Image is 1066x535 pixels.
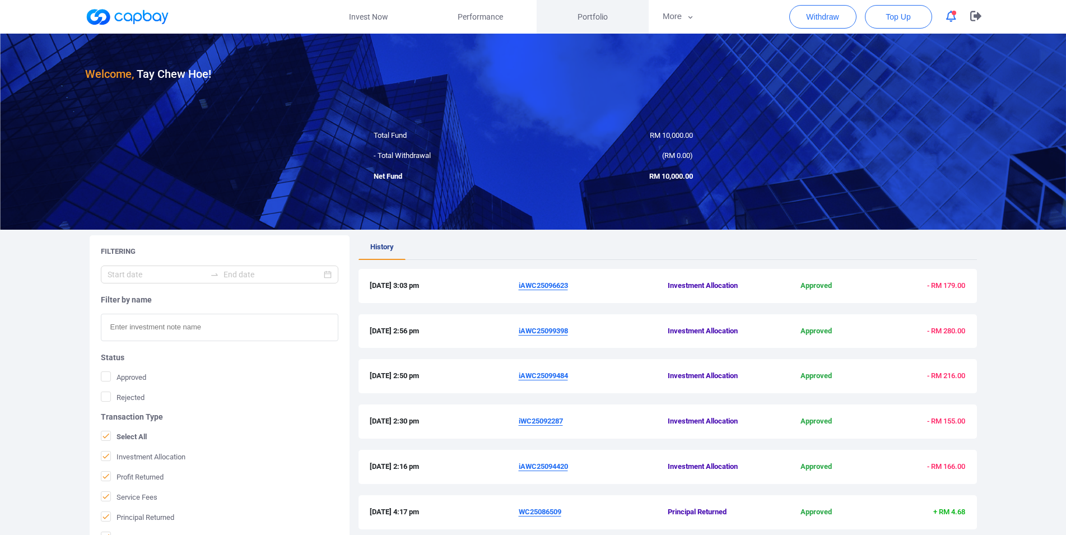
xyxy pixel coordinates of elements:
[519,417,563,425] u: iWC25092287
[85,65,211,83] h3: Tay Chew Hoe !
[210,270,219,279] span: swap-right
[927,462,965,471] span: - RM 166.00
[533,150,701,162] div: ( )
[101,431,147,442] span: Select All
[927,281,965,290] span: - RM 179.00
[649,172,693,180] span: RM 10,000.00
[767,461,866,473] span: Approved
[886,11,910,22] span: Top Up
[101,451,185,462] span: Investment Allocation
[664,151,690,160] span: RM 0.00
[370,461,519,473] span: [DATE] 2:16 pm
[650,131,693,139] span: RM 10,000.00
[789,5,856,29] button: Withdraw
[767,280,866,292] span: Approved
[365,150,533,162] div: - Total Withdrawal
[370,280,519,292] span: [DATE] 3:03 pm
[108,268,206,281] input: Start date
[85,67,134,81] span: Welcome,
[101,491,157,503] span: Service Fees
[668,506,767,518] span: Principal Returned
[668,416,767,427] span: Investment Allocation
[927,417,965,425] span: - RM 155.00
[668,370,767,382] span: Investment Allocation
[101,392,145,403] span: Rejected
[767,370,866,382] span: Approved
[101,471,164,482] span: Profit Returned
[519,371,568,380] u: iAWC25099484
[365,130,533,142] div: Total Fund
[578,11,608,23] span: Portfolio
[458,11,503,23] span: Performance
[101,352,338,362] h5: Status
[519,462,568,471] u: iAWC25094420
[519,327,568,335] u: iAWC25099398
[767,416,866,427] span: Approved
[101,412,338,422] h5: Transaction Type
[370,506,519,518] span: [DATE] 4:17 pm
[370,243,394,251] span: History
[865,5,932,29] button: Top Up
[767,325,866,337] span: Approved
[519,281,568,290] u: iAWC25096623
[101,246,136,257] h5: Filtering
[767,506,866,518] span: Approved
[224,268,322,281] input: End date
[370,370,519,382] span: [DATE] 2:50 pm
[927,327,965,335] span: - RM 280.00
[365,171,533,183] div: Net Fund
[101,371,146,383] span: Approved
[668,461,767,473] span: Investment Allocation
[210,270,219,279] span: to
[927,371,965,380] span: - RM 216.00
[668,280,767,292] span: Investment Allocation
[370,416,519,427] span: [DATE] 2:30 pm
[370,325,519,337] span: [DATE] 2:56 pm
[933,508,965,516] span: + RM 4.68
[101,511,174,523] span: Principal Returned
[101,314,338,341] input: Enter investment note name
[101,295,338,305] h5: Filter by name
[668,325,767,337] span: Investment Allocation
[519,508,561,516] u: WC25086509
